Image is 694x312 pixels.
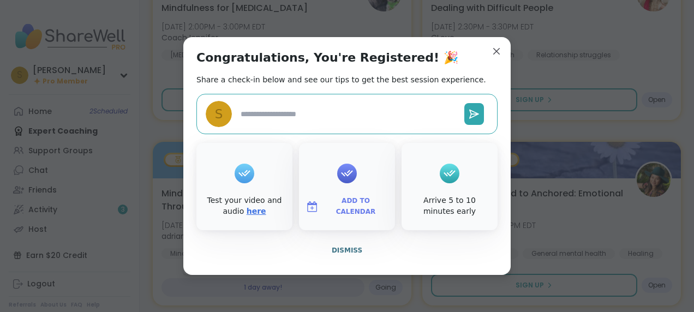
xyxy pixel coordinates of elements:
h2: Share a check-in below and see our tips to get the best session experience. [196,74,486,85]
span: S [215,105,223,124]
a: here [247,207,266,215]
h1: Congratulations, You're Registered! 🎉 [196,50,458,65]
span: Add to Calendar [323,196,388,217]
span: Dismiss [332,247,362,254]
button: Dismiss [196,239,498,262]
div: Test your video and audio [199,195,290,217]
div: Arrive 5 to 10 minutes early [404,195,495,217]
button: Add to Calendar [301,195,393,218]
img: ShareWell Logomark [306,200,319,213]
